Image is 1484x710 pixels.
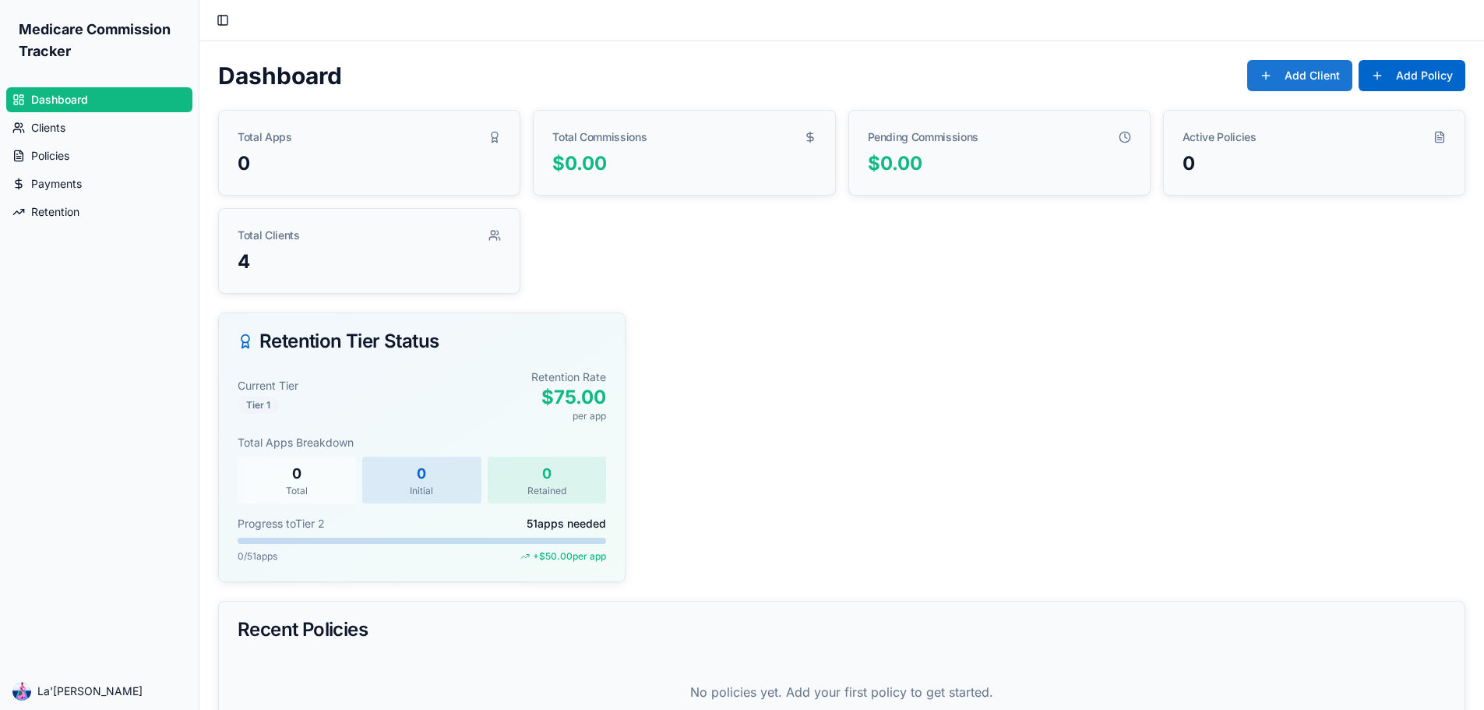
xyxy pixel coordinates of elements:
[6,143,192,168] a: Policies
[494,485,600,497] div: Retained
[31,176,82,192] span: Payments
[238,129,292,145] div: Total Apps
[238,620,1446,639] div: Recent Policies
[238,228,299,243] div: Total Clients
[868,129,978,145] div: Pending Commissions
[6,200,192,224] a: Retention
[238,397,279,414] div: Tier 1
[1247,60,1352,91] button: Add Client
[552,129,647,145] div: Total Commissions
[868,151,1131,176] div: $0.00
[6,115,192,140] a: Clients
[1183,151,1446,176] div: 0
[531,369,606,385] div: Retention Rate
[6,171,192,196] a: Payments
[520,550,606,563] div: + $50.00 per app
[531,385,606,410] div: $75.00
[19,19,180,62] h1: Medicare Commission Tracker
[552,151,816,176] div: $0.00
[31,204,79,220] span: Retention
[1183,129,1257,145] div: Active Policies
[238,435,606,450] div: Total Apps Breakdown
[368,485,474,497] div: Initial
[244,463,350,485] div: 0
[531,410,606,422] div: per app
[6,87,192,112] a: Dashboard
[31,148,69,164] span: Policies
[37,684,143,699] span: La'[PERSON_NAME]
[238,151,501,176] div: 0
[238,378,298,394] div: Current Tier
[238,550,277,563] div: 0 / 51 apps
[12,682,31,701] img: ACg8ocKbHvfVxoZqxb2pmqqw4LC32hWVMeAPLbKYkWcR34k75YusL7nH=s96-c
[31,120,65,136] span: Clients
[527,516,606,532] div: 51 apps needed
[244,485,350,497] div: Total
[1359,60,1465,91] button: Add Policy
[238,332,606,351] div: Retention Tier Status
[218,62,342,90] h1: Dashboard
[368,463,474,485] div: 0
[6,679,192,704] button: La'[PERSON_NAME]
[238,516,325,532] div: Progress to Tier 2
[238,249,501,274] div: 4
[494,463,600,485] div: 0
[31,92,88,108] span: Dashboard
